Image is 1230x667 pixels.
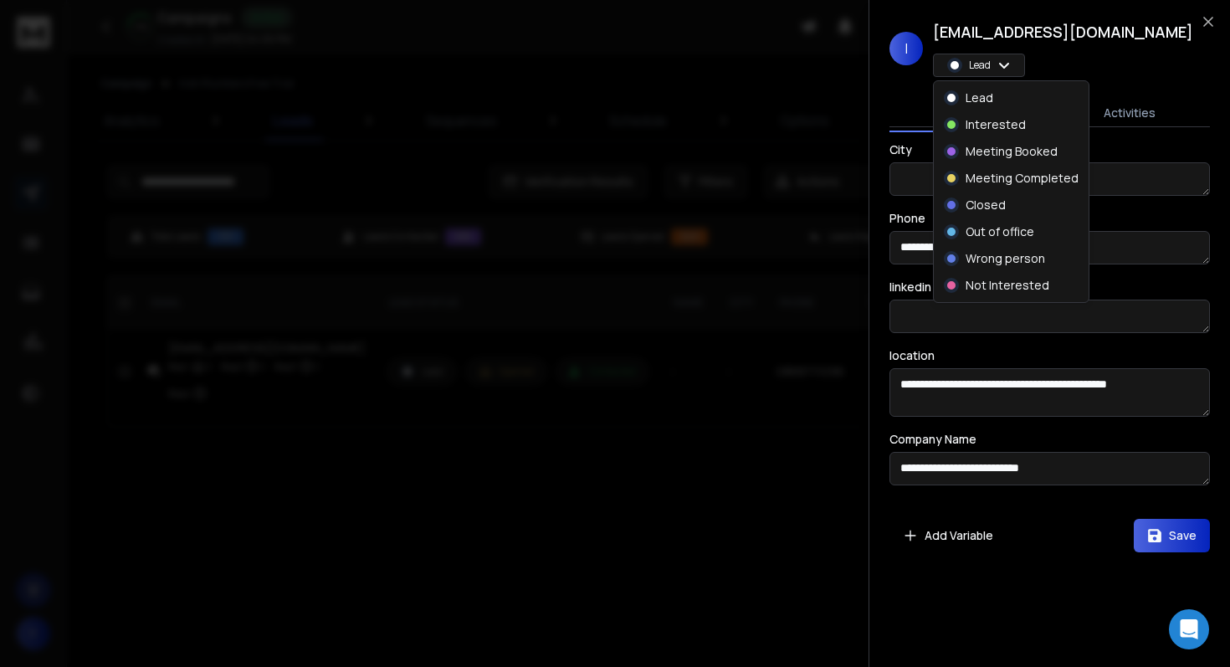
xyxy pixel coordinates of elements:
[966,90,993,106] p: Lead
[966,197,1006,213] p: Closed
[966,143,1058,160] p: Meeting Booked
[966,250,1045,267] p: Wrong person
[966,116,1026,133] p: Interested
[966,277,1049,294] p: Not Interested
[966,223,1034,240] p: Out of office
[1169,609,1209,649] div: Open Intercom Messenger
[966,170,1079,187] p: Meeting Completed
